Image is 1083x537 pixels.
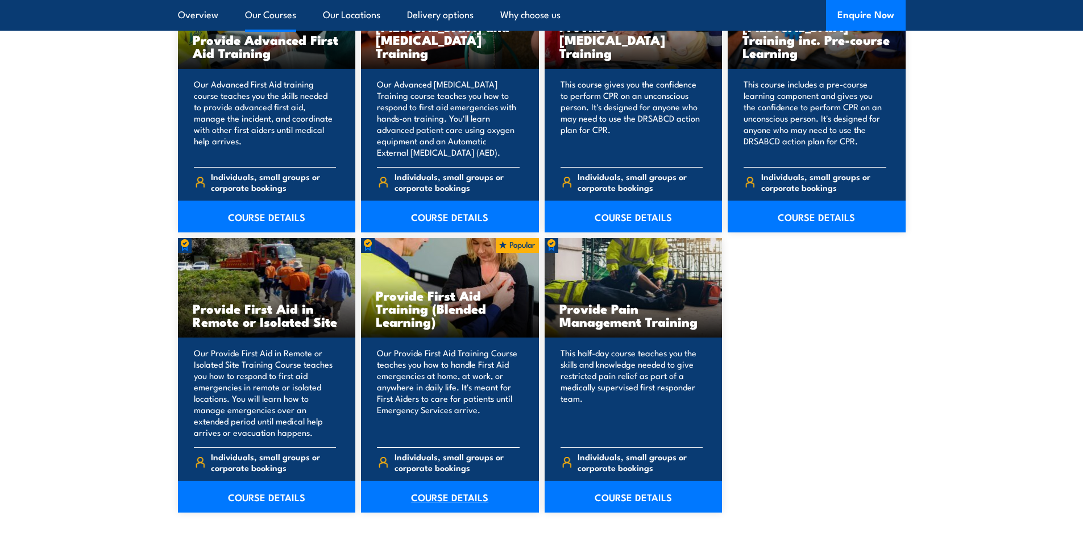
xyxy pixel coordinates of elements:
[578,171,703,193] span: Individuals, small groups or corporate bookings
[559,20,708,59] h3: Provide [MEDICAL_DATA] Training
[561,78,703,158] p: This course gives you the confidence to perform CPR on an unconscious person. It's designed for a...
[377,347,520,438] p: Our Provide First Aid Training Course teaches you how to handle First Aid emergencies at home, at...
[361,201,539,232] a: COURSE DETAILS
[377,78,520,158] p: Our Advanced [MEDICAL_DATA] Training course teaches you how to respond to first aid emergencies w...
[193,33,341,59] h3: Provide Advanced First Aid Training
[545,201,723,232] a: COURSE DETAILS
[545,481,723,513] a: COURSE DETAILS
[193,302,341,328] h3: Provide First Aid in Remote or Isolated Site
[361,481,539,513] a: COURSE DETAILS
[742,7,891,59] h3: Provide [MEDICAL_DATA] Training inc. Pre-course Learning
[578,451,703,473] span: Individuals, small groups or corporate bookings
[194,347,337,438] p: Our Provide First Aid in Remote or Isolated Site Training Course teaches you how to respond to fi...
[376,7,524,59] h3: Provide Advanced [MEDICAL_DATA] and [MEDICAL_DATA] Training
[561,347,703,438] p: This half-day course teaches you the skills and knowledge needed to give restricted pain relief a...
[178,481,356,513] a: COURSE DETAILS
[194,78,337,158] p: Our Advanced First Aid training course teaches you the skills needed to provide advanced first ai...
[211,171,336,193] span: Individuals, small groups or corporate bookings
[744,78,886,158] p: This course includes a pre-course learning component and gives you the confidence to perform CPR ...
[728,201,906,232] a: COURSE DETAILS
[211,451,336,473] span: Individuals, small groups or corporate bookings
[395,171,520,193] span: Individuals, small groups or corporate bookings
[395,451,520,473] span: Individuals, small groups or corporate bookings
[559,302,708,328] h3: Provide Pain Management Training
[761,171,886,193] span: Individuals, small groups or corporate bookings
[178,201,356,232] a: COURSE DETAILS
[376,289,524,328] h3: Provide First Aid Training (Blended Learning)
